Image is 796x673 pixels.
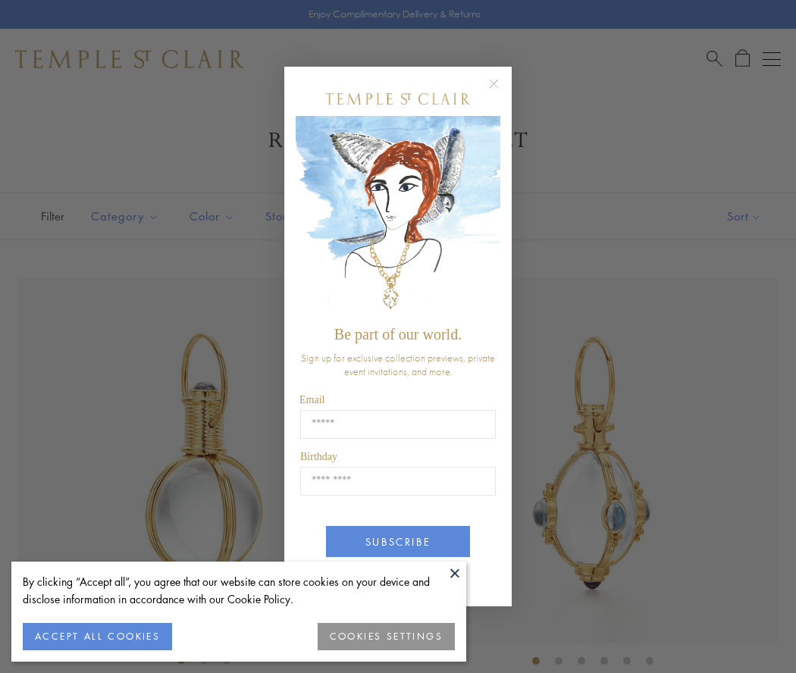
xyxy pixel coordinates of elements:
button: ACCEPT ALL COOKIES [23,623,172,650]
img: Temple St. Clair [326,93,470,105]
img: c4a9eb12-d91a-4d4a-8ee0-386386f4f338.jpeg [296,116,500,318]
input: Email [300,410,496,439]
div: By clicking “Accept all”, you agree that our website can store cookies on your device and disclos... [23,573,455,608]
span: Be part of our world. [334,326,462,343]
span: Sign up for exclusive collection previews, private event invitations, and more. [301,351,495,378]
button: SUBSCRIBE [326,526,470,557]
span: Birthday [300,451,337,462]
span: Email [299,394,324,405]
button: COOKIES SETTINGS [318,623,455,650]
button: Close dialog [492,82,511,101]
